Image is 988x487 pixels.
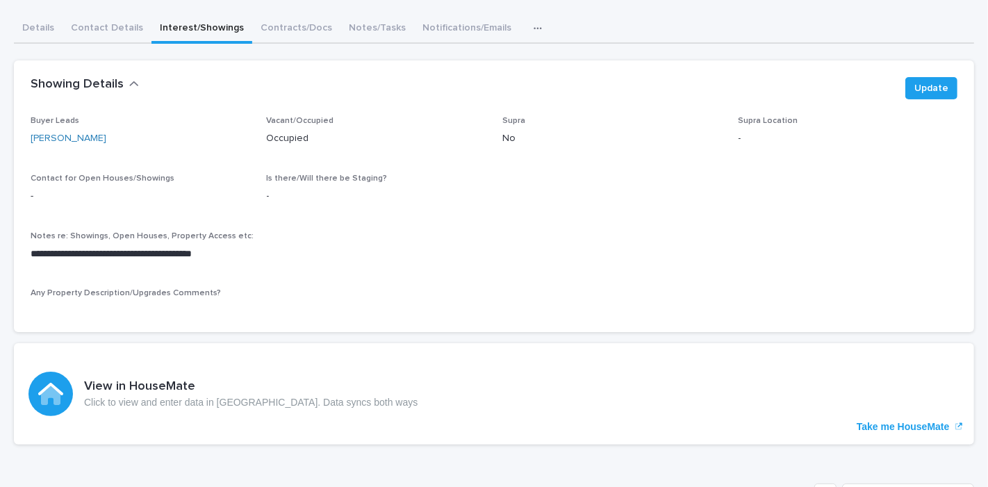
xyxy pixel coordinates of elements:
[857,421,950,433] p: Take me HouseMate
[84,397,418,408] p: Click to view and enter data in [GEOGRAPHIC_DATA]. Data syncs both ways
[31,77,139,92] button: Showing Details
[31,77,124,92] h2: Showing Details
[63,15,151,44] button: Contact Details
[31,174,174,183] span: Contact for Open Houses/Showings
[502,131,722,146] p: No
[267,189,486,204] p: -
[31,289,221,297] span: Any Property Description/Upgrades Comments?
[267,174,388,183] span: Is there/Will there be Staging?
[739,131,958,146] p: -
[267,131,486,146] p: Occupied
[31,189,250,204] p: -
[905,77,957,99] button: Update
[340,15,414,44] button: Notes/Tasks
[739,117,798,125] span: Supra Location
[252,15,340,44] button: Contracts/Docs
[31,232,254,240] span: Notes re: Showings, Open Houses, Property Access etc:
[267,117,334,125] span: Vacant/Occupied
[14,343,974,445] a: Take me HouseMate
[414,15,520,44] button: Notifications/Emails
[84,379,418,395] h3: View in HouseMate
[914,81,948,95] span: Update
[151,15,252,44] button: Interest/Showings
[31,131,106,146] a: [PERSON_NAME]
[31,117,79,125] span: Buyer Leads
[502,117,525,125] span: Supra
[14,15,63,44] button: Details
